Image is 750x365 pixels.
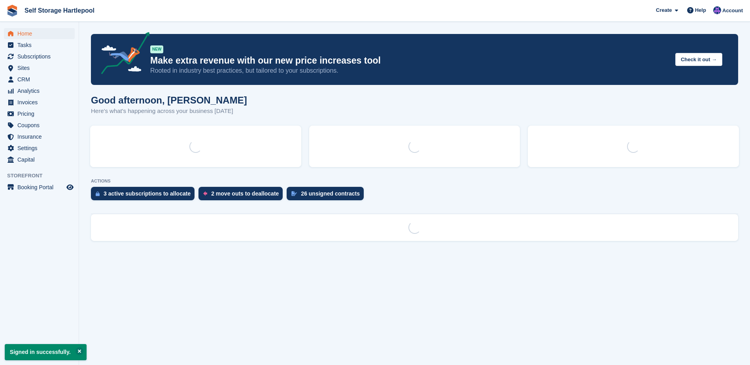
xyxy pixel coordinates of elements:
span: Tasks [17,40,65,51]
a: menu [4,131,75,142]
p: ACTIONS [91,179,738,184]
span: Sites [17,62,65,73]
p: Rooted in industry best practices, but tailored to your subscriptions. [150,66,669,75]
a: Self Storage Hartlepool [21,4,98,17]
span: Account [722,7,743,15]
a: menu [4,74,75,85]
span: Pricing [17,108,65,119]
a: menu [4,40,75,51]
p: Here's what's happening across your business [DATE] [91,107,247,116]
span: Capital [17,154,65,165]
p: Signed in successfully. [5,344,87,360]
a: menu [4,85,75,96]
a: menu [4,182,75,193]
a: Preview store [65,182,75,192]
div: NEW [150,45,163,53]
img: stora-icon-8386f47178a22dfd0bd8f6a31ec36ba5ce8667c1dd55bd0f319d3a0aa187defe.svg [6,5,18,17]
span: Insurance [17,131,65,142]
span: Home [17,28,65,39]
a: menu [4,97,75,108]
span: Invoices [17,97,65,108]
a: menu [4,154,75,165]
img: contract_signature_icon-13c848040528278c33f63329250d36e43548de30e8caae1d1a13099fd9432cc5.svg [291,191,297,196]
div: 26 unsigned contracts [301,190,360,197]
div: 2 move outs to deallocate [211,190,279,197]
a: menu [4,62,75,73]
span: Booking Portal [17,182,65,193]
button: Check it out → [675,53,722,66]
span: Create [656,6,672,14]
a: menu [4,120,75,131]
a: 26 unsigned contracts [287,187,368,204]
span: Settings [17,143,65,154]
span: Analytics [17,85,65,96]
img: move_outs_to_deallocate_icon-f764333ba52eb49d3ac5e1228854f67142a1ed5810a6f6cc68b1a99e826820c5.svg [203,191,207,196]
span: CRM [17,74,65,85]
h1: Good afternoon, [PERSON_NAME] [91,95,247,105]
img: Sean Wood [713,6,721,14]
span: Coupons [17,120,65,131]
img: price-adjustments-announcement-icon-8257ccfd72463d97f412b2fc003d46551f7dbcb40ab6d574587a9cd5c0d94... [94,32,150,77]
a: 2 move outs to deallocate [198,187,287,204]
a: menu [4,143,75,154]
a: menu [4,28,75,39]
p: Make extra revenue with our new price increases tool [150,55,669,66]
a: 3 active subscriptions to allocate [91,187,198,204]
a: menu [4,108,75,119]
span: Help [695,6,706,14]
img: active_subscription_to_allocate_icon-d502201f5373d7db506a760aba3b589e785aa758c864c3986d89f69b8ff3... [96,191,100,196]
a: menu [4,51,75,62]
span: Subscriptions [17,51,65,62]
div: 3 active subscriptions to allocate [104,190,191,197]
span: Storefront [7,172,79,180]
